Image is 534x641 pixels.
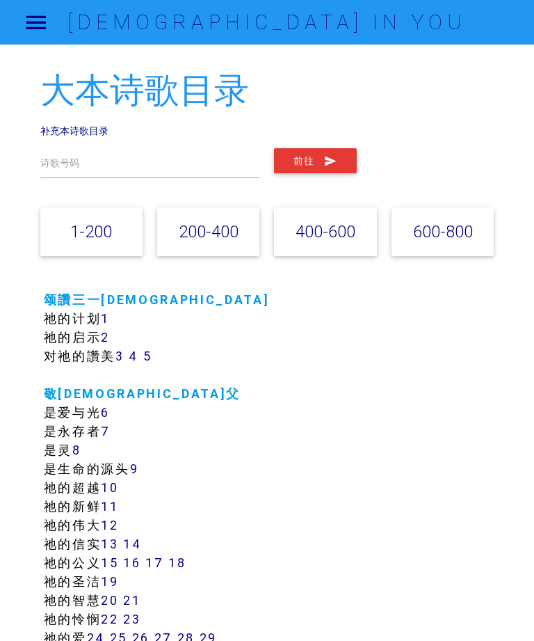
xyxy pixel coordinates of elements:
[44,386,241,402] a: 敬[DEMOGRAPHIC_DATA]父
[44,292,270,308] a: 颂讚三一[DEMOGRAPHIC_DATA]
[101,498,118,514] a: 11
[101,480,118,496] a: 10
[123,536,141,552] a: 14
[296,221,355,242] a: 400-600
[101,536,118,552] a: 13
[70,221,112,242] a: 1-200
[168,555,186,571] a: 18
[40,156,79,171] label: 诗歌号码
[123,611,140,627] a: 23
[101,611,118,627] a: 22
[101,423,111,439] a: 7
[143,348,152,364] a: 5
[101,329,110,345] a: 2
[130,461,139,477] a: 9
[123,555,140,571] a: 16
[101,555,118,571] a: 15
[123,592,140,608] a: 21
[40,125,108,137] a: 补充本诗歌目录
[101,573,118,589] a: 19
[115,348,124,364] a: 3
[274,148,357,173] button: 前往
[72,442,81,458] a: 8
[101,310,110,326] a: 1
[413,221,473,242] a: 600-800
[40,72,494,110] h2: 大本诗歌目录
[101,592,118,608] a: 20
[179,221,238,242] a: 200-400
[101,404,110,420] a: 6
[129,348,138,364] a: 4
[101,517,118,533] a: 12
[145,555,163,571] a: 17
